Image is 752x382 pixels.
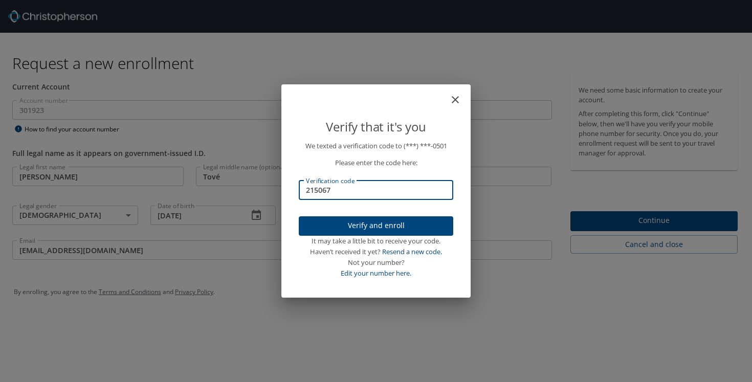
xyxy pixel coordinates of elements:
[341,268,411,278] a: Edit your number here.
[299,246,453,257] div: Haven’t received it yet?
[299,117,453,137] p: Verify that it's you
[454,88,467,101] button: close
[299,158,453,168] p: Please enter the code here:
[299,257,453,268] div: Not your number?
[307,219,445,232] span: Verify and enroll
[299,236,453,246] div: It may take a little bit to receive your code.
[382,247,442,256] a: Resend a new code.
[299,141,453,151] p: We texted a verification code to (***) ***- 0501
[299,216,453,236] button: Verify and enroll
